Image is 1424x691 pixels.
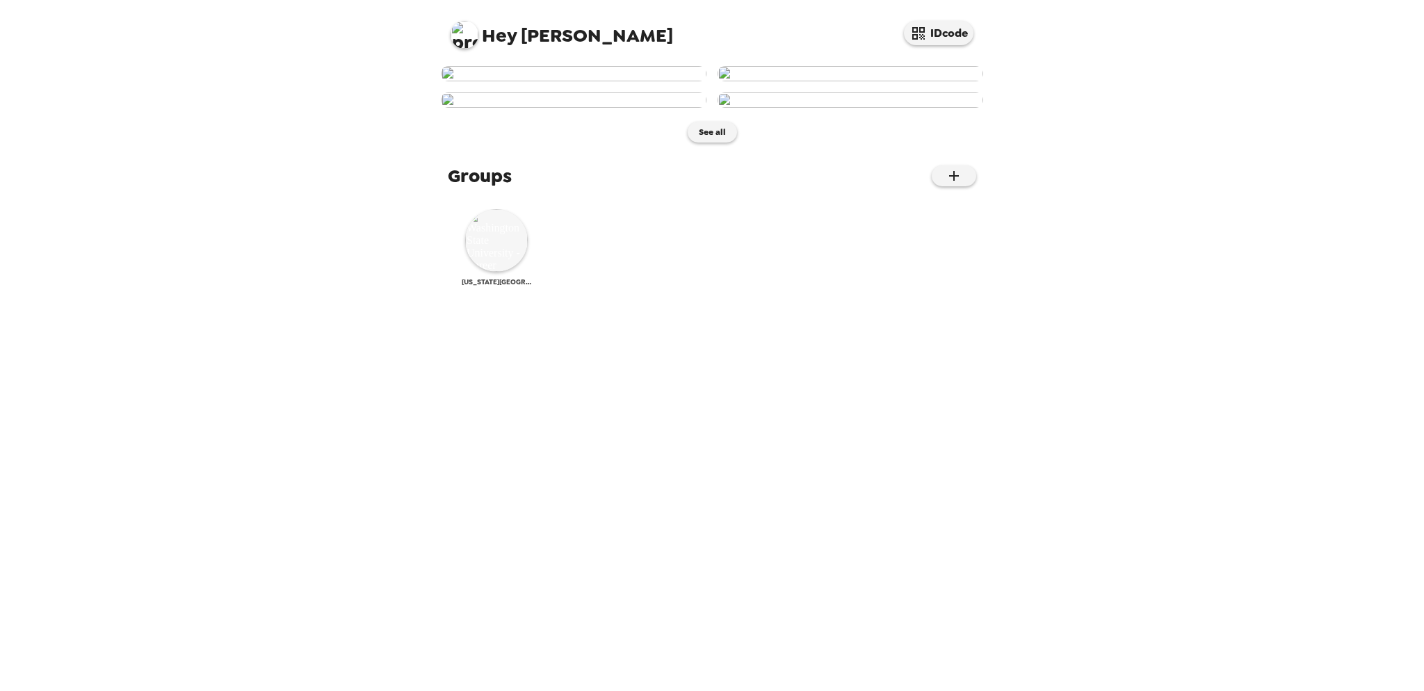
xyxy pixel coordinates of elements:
[451,21,478,49] img: profile pic
[465,209,528,272] img: Washington State University - Career Services
[448,163,512,188] span: Groups
[904,21,973,45] button: IDcode
[441,92,706,108] img: user-235266
[451,14,673,45] span: [PERSON_NAME]
[688,122,737,143] button: See all
[718,92,983,108] img: user-235153
[482,23,517,48] span: Hey
[718,66,983,81] img: user-239007
[441,66,706,81] img: user-242131
[462,277,531,286] span: [US_STATE][GEOGRAPHIC_DATA] - Career Services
